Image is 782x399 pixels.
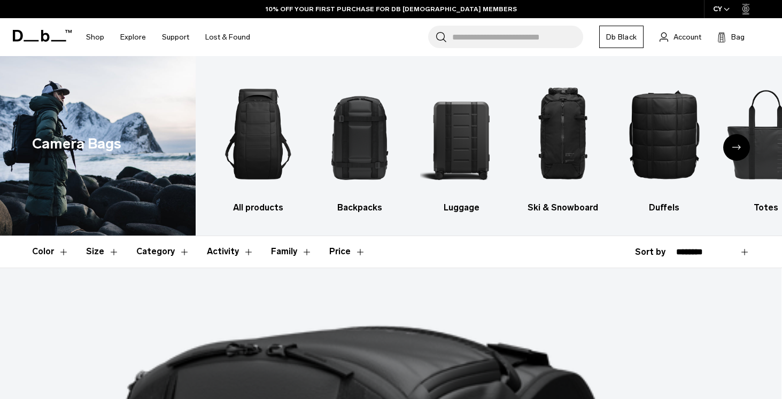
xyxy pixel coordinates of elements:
[623,72,706,214] li: 5 / 10
[86,236,119,267] button: Toggle Filter
[319,72,401,214] li: 2 / 10
[78,18,258,56] nav: Main Navigation
[420,201,503,214] h3: Luggage
[319,72,401,196] img: Db
[205,18,250,56] a: Lost & Found
[162,18,189,56] a: Support
[207,236,254,267] button: Toggle Filter
[521,72,604,196] img: Db
[271,236,312,267] button: Toggle Filter
[723,134,750,161] div: Next slide
[673,32,701,43] span: Account
[521,201,604,214] h3: Ski & Snowboard
[120,18,146,56] a: Explore
[420,72,503,214] a: Db Luggage
[217,72,300,214] a: Db All products
[319,201,401,214] h3: Backpacks
[217,72,300,196] img: Db
[266,4,517,14] a: 10% OFF YOUR FIRST PURCHASE FOR DB [DEMOGRAPHIC_DATA] MEMBERS
[717,30,745,43] button: Bag
[420,72,503,214] li: 3 / 10
[521,72,604,214] li: 4 / 10
[32,133,121,155] h1: Camera Bags
[731,32,745,43] span: Bag
[136,236,190,267] button: Toggle Filter
[623,72,706,214] a: Db Duffels
[521,72,604,214] a: Db Ski & Snowboard
[32,236,69,267] button: Toggle Filter
[660,30,701,43] a: Account
[599,26,644,48] a: Db Black
[86,18,104,56] a: Shop
[623,72,706,196] img: Db
[217,201,300,214] h3: All products
[217,72,300,214] li: 1 / 10
[420,72,503,196] img: Db
[319,72,401,214] a: Db Backpacks
[329,236,366,267] button: Toggle Price
[623,201,706,214] h3: Duffels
